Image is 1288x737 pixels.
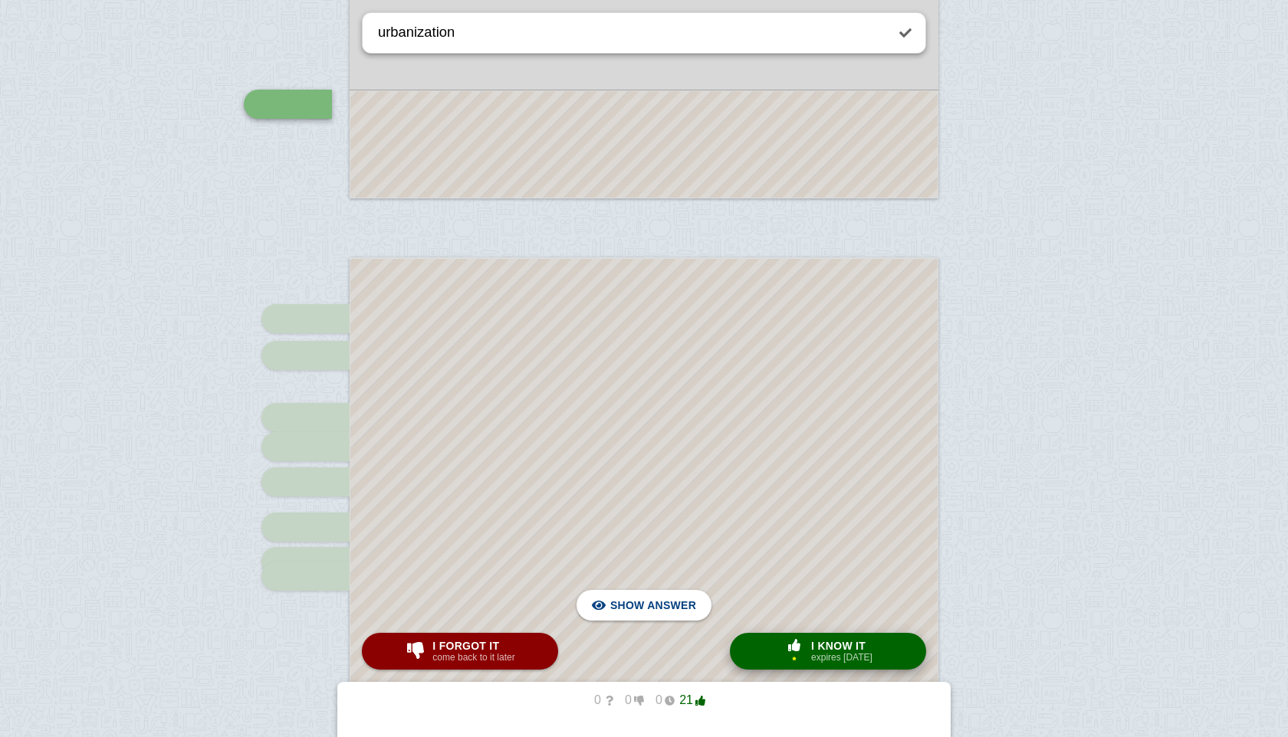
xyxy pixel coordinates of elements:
[811,652,872,663] small: expires [DATE]
[610,588,696,622] span: Show answer
[432,652,514,663] small: come back to it later
[570,688,718,712] button: 00021
[362,633,558,670] button: I forgot itcome back to it later
[583,693,613,707] span: 0
[675,693,705,707] span: 21
[644,693,675,707] span: 0
[730,633,926,670] button: I know itexpires [DATE]
[613,693,644,707] span: 0
[811,640,872,652] span: I know it
[577,590,711,621] button: Show answer
[432,640,514,652] span: I forgot it
[375,13,886,52] textarea: urbanization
